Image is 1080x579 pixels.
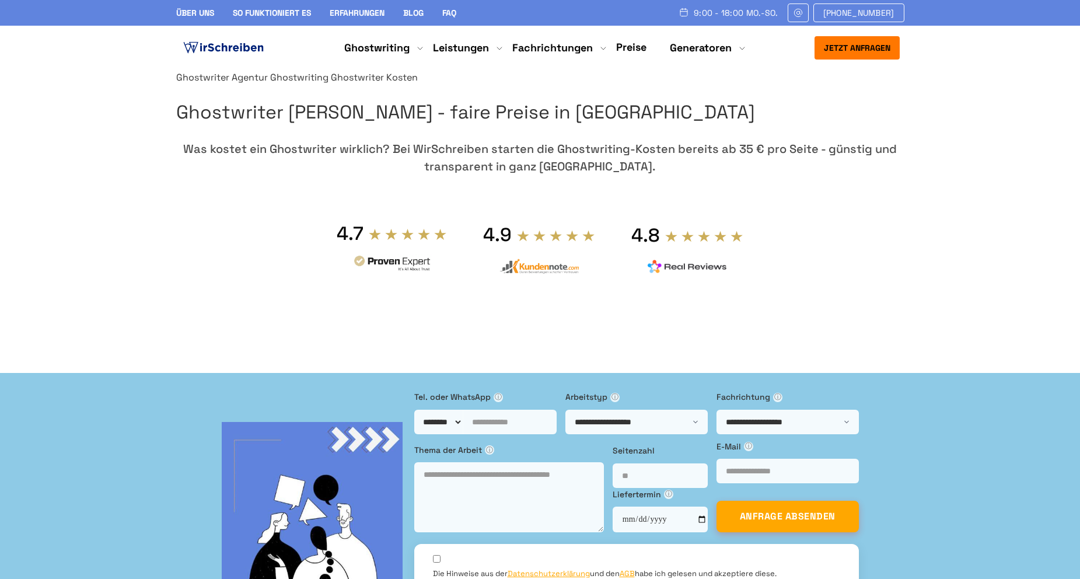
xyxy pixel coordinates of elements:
label: Die Hinweise aus der und den habe ich gelesen und akzeptiere diese. [433,568,777,579]
a: Blog [403,8,424,18]
a: [PHONE_NUMBER] [813,4,904,22]
img: stars [516,229,596,242]
a: Ghostwriting [344,41,410,55]
label: Arbeitstyp [565,390,708,403]
a: Erfahrungen [330,8,385,18]
a: So funktioniert es [233,8,311,18]
div: Was kostet ein Ghostwriter wirklich? Bei WirSchreiben starten die Ghostwriting-Kosten bereits ab ... [176,140,904,175]
a: Datenschutzerklärung [508,568,590,578]
span: [PHONE_NUMBER] [823,8,894,18]
span: Ghostwriter Kosten [331,71,418,83]
span: ⓘ [610,393,620,402]
img: kundennote [499,259,579,274]
img: stars [368,228,448,240]
span: 9:00 - 18:00 Mo.-So. [694,8,778,18]
a: FAQ [442,8,456,18]
img: Email [793,8,803,18]
a: AGB [620,568,635,578]
span: ⓘ [494,393,503,402]
div: 4.8 [631,224,660,247]
a: Fachrichtungen [512,41,593,55]
h1: Ghostwriter [PERSON_NAME] - faire Preise in [GEOGRAPHIC_DATA] [176,97,904,127]
button: ANFRAGE ABSENDEN [716,501,859,532]
a: Ghostwriter Agentur [176,71,268,83]
span: ⓘ [744,442,753,451]
img: Schedule [679,8,689,17]
div: 4.7 [337,222,364,245]
button: Jetzt anfragen [815,36,900,60]
a: Leistungen [433,41,489,55]
img: logo ghostwriter-österreich [181,39,266,57]
label: E-Mail [716,440,859,453]
label: Seitenzahl [613,444,708,457]
span: ⓘ [485,445,494,455]
label: Thema der Arbeit [414,444,604,456]
label: Fachrichtung [716,390,859,403]
div: 4.9 [483,223,512,246]
label: Tel. oder WhatsApp [414,390,557,403]
span: ⓘ [773,393,782,402]
a: Über uns [176,8,214,18]
label: Liefertermin [613,488,708,501]
img: stars [665,230,744,243]
a: Ghostwriting [270,71,328,83]
span: ⓘ [664,490,673,499]
a: Preise [616,40,646,54]
a: Generatoren [670,41,732,55]
img: realreviews [648,260,727,274]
